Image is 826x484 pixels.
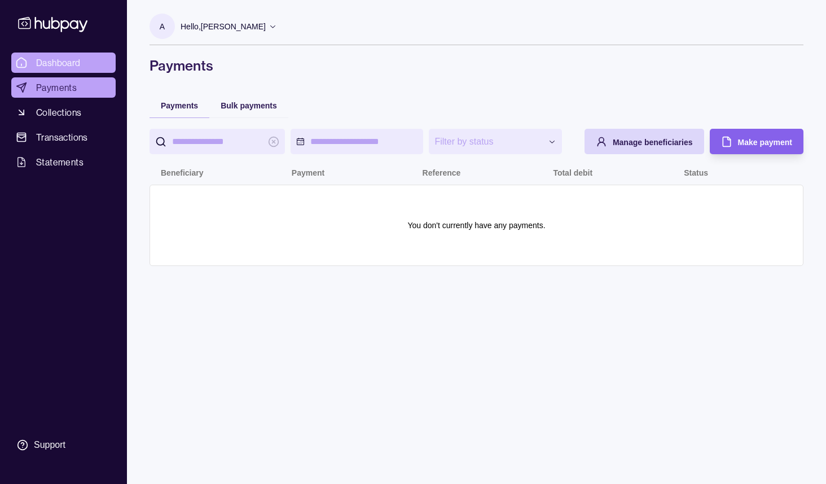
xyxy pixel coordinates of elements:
[738,138,792,147] span: Make payment
[292,168,324,177] p: Payment
[11,152,116,172] a: Statements
[181,20,266,33] p: Hello, [PERSON_NAME]
[160,20,165,33] p: A
[36,106,81,119] span: Collections
[36,130,88,144] span: Transactions
[36,155,84,169] span: Statements
[407,219,545,232] p: You don't currently have any payments.
[423,168,461,177] p: Reference
[11,53,116,73] a: Dashboard
[11,433,116,457] a: Support
[613,138,693,147] span: Manage beneficiaries
[11,77,116,98] a: Payments
[161,101,198,110] span: Payments
[11,102,116,123] a: Collections
[710,129,803,154] button: Make payment
[172,129,262,154] input: search
[684,168,708,177] p: Status
[553,168,592,177] p: Total debit
[11,127,116,147] a: Transactions
[150,56,803,75] h1: Payments
[221,101,277,110] span: Bulk payments
[36,81,77,94] span: Payments
[34,439,65,451] div: Support
[585,129,704,154] button: Manage beneficiaries
[36,56,81,69] span: Dashboard
[161,168,203,177] p: Beneficiary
